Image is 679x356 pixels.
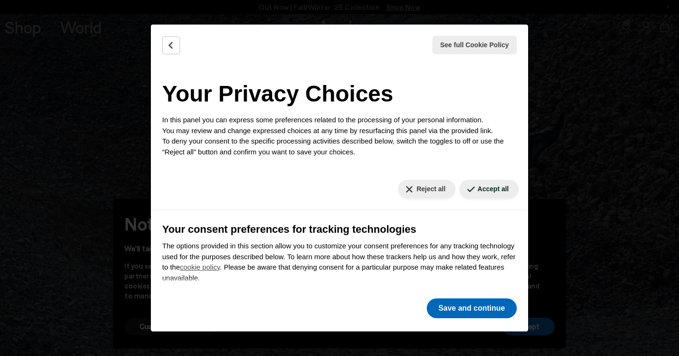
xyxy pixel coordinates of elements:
h3: Your consent preferences for tracking technologies [162,221,517,237]
p: In this panel you can express some preferences related to the processing of your personal informa... [162,115,517,157]
button: Back [162,36,180,54]
button: Save and continue [427,298,517,318]
h2: Your Privacy Choices [162,77,517,111]
p: The options provided in this section allow you to customize your consent preferences for any trac... [162,241,517,283]
a: cookie policy - link opens in a new tab [180,263,220,271]
button: Accept all [459,180,519,198]
button: See full Cookie Policy [432,36,517,54]
button: Reject all [398,180,455,198]
span: See full Cookie Policy [440,40,509,50]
